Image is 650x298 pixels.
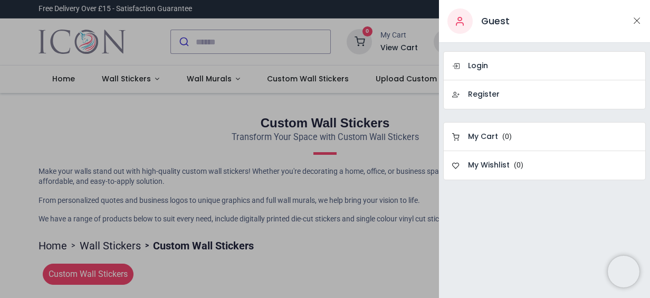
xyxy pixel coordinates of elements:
[443,151,646,180] a: My Wishlist (0)
[443,122,646,151] a: My Cart (0)
[514,160,523,171] span: ( )
[443,80,646,109] a: Register
[468,132,498,142] h6: My Cart
[502,132,512,142] span: ( )
[443,51,646,80] a: Login
[468,89,500,100] h6: Register
[468,160,510,171] h6: My Wishlist
[517,161,521,169] span: 0
[632,14,642,27] button: Close
[608,256,639,287] iframe: Brevo live chat
[468,61,488,71] h6: Login
[481,15,510,28] h5: Guest
[505,132,509,141] span: 0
